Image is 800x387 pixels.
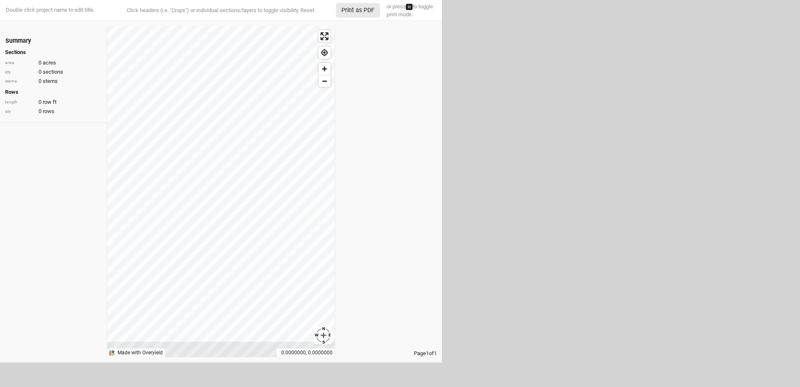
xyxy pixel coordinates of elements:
span: sections [43,68,63,76]
div: qty [5,108,34,115]
div: Summary [5,36,31,45]
div: 0 [5,98,102,106]
div: Double click project name to edit title. [4,6,95,14]
div: Made with Overyield [118,349,163,356]
div: Page 1 of 1 [335,350,442,357]
div: 0.0000000, 0.0000000 [277,348,335,357]
h4: Rows [5,89,102,95]
span: stems [43,77,58,85]
div: length [5,99,34,106]
kbd: H [406,4,413,10]
div: qty [5,69,34,75]
div: 0 [5,59,102,67]
button: Zoom out [318,75,331,87]
h4: Sections [5,49,102,56]
span: row ft [43,98,56,106]
button: Reset. [300,6,315,15]
div: 0 [5,68,102,76]
div: 0 [5,108,102,115]
div: area [5,60,34,66]
span: rows [43,108,54,115]
div: Click headers (i.e. "Crops") or individual sections/layers to toggle visibility. [110,6,332,15]
span: acres [43,59,56,67]
canvas: Map [107,26,335,357]
button: Print as PDF [336,3,380,18]
button: Zoom in [318,63,331,75]
div: 0 [5,77,102,85]
button: Find my location [318,46,331,59]
div: stems [5,78,34,85]
button: Enter fullscreen [318,30,331,42]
